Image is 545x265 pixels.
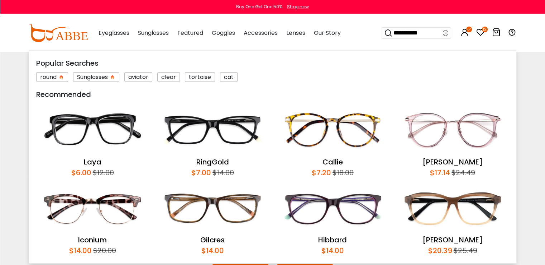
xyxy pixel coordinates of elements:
[156,103,269,157] img: RingGold
[331,167,354,178] div: $18.00
[157,72,180,82] div: clear
[69,245,92,256] div: $14.00
[428,245,452,256] div: $20.39
[36,58,509,69] div: Popular Searches
[482,27,488,32] i: 12
[36,72,68,82] div: round
[36,182,149,235] img: Iconium
[244,29,278,37] span: Accessories
[124,72,152,82] div: aviator
[200,235,225,245] a: Gilcres
[287,4,309,10] div: Shop now
[276,182,389,235] img: Hibbard
[71,167,91,178] div: $6.00
[318,235,347,245] a: Hibbard
[211,167,234,178] div: $14.00
[452,245,477,256] div: $25.49
[430,167,450,178] div: $17.14
[156,182,269,235] img: Gilcres
[29,24,88,42] img: abbeglasses.com
[220,72,238,82] div: cat
[99,29,129,37] span: Eyeglasses
[312,167,331,178] div: $7.20
[36,89,509,100] div: Recommended
[91,167,114,178] div: $12.00
[283,4,309,10] a: Shop now
[138,29,169,37] span: Sunglasses
[92,245,116,256] div: $20.00
[185,72,215,82] div: tortoise
[276,103,389,157] img: Callie
[396,103,509,157] img: Naomi
[450,167,475,178] div: $24.49
[36,103,149,157] img: Laya
[212,29,235,37] span: Goggles
[191,167,211,178] div: $7.00
[476,29,485,38] a: 12
[73,72,119,82] div: Sunglasses
[286,29,305,37] span: Lenses
[322,157,343,167] a: Callie
[422,157,483,167] a: [PERSON_NAME]
[78,235,107,245] a: Iconium
[177,29,203,37] span: Featured
[236,4,282,10] div: Buy One Get One 50%
[201,245,224,256] div: $14.00
[196,157,229,167] a: RingGold
[84,157,101,167] a: Laya
[321,245,344,256] div: $14.00
[314,29,341,37] span: Our Story
[422,235,483,245] a: [PERSON_NAME]
[396,182,509,235] img: Sonia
